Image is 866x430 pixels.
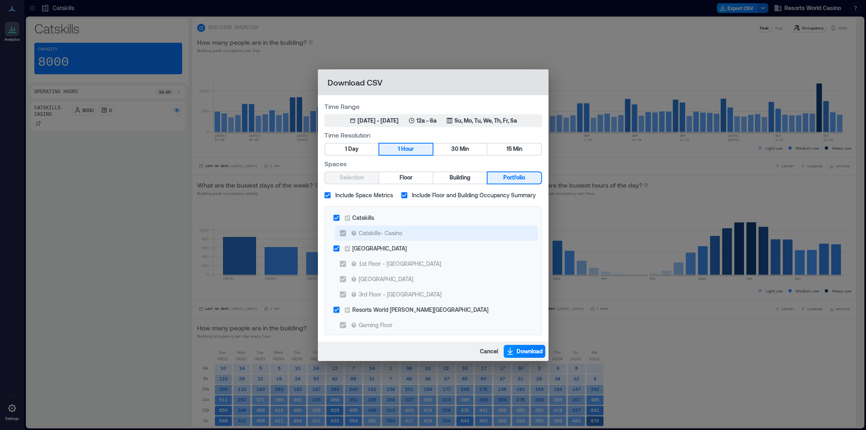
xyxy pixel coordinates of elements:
[318,69,549,95] h2: Download CSV
[477,345,500,358] button: Cancel
[517,347,543,355] span: Download
[359,229,402,237] div: Catskills- Casino
[480,347,498,355] span: Cancel
[352,244,407,253] div: [GEOGRAPHIC_DATA]
[324,159,542,168] label: Spaces
[412,191,536,199] span: Include Floor and Building Occupancy Summary
[359,275,413,283] div: [GEOGRAPHIC_DATA]
[325,144,378,155] button: 1 Day
[335,191,393,199] span: Include Space Metrics
[460,144,469,154] span: Min
[451,144,458,154] span: 30
[416,117,437,125] p: 12a - 6a
[352,213,374,222] div: Catskills
[513,144,522,154] span: Min
[507,144,512,154] span: 15
[504,345,545,358] button: Download
[450,173,471,183] span: Building
[433,172,487,184] button: Building
[433,144,487,155] button: 30 Min
[454,117,517,125] p: Su, Mo, Tu, We, Th, Fr, Sa
[324,130,542,140] label: Time Resolution
[488,144,541,155] button: 15 Min
[352,305,488,314] div: Resorts World [PERSON_NAME][GEOGRAPHIC_DATA]
[488,172,541,184] button: Portfolio
[359,290,441,298] div: 3rd Floor - [GEOGRAPHIC_DATA]
[379,144,433,155] button: 1 Hour
[345,144,347,154] span: 1
[359,259,441,268] div: 1st Floor - [GEOGRAPHIC_DATA]
[399,173,412,183] span: Floor
[324,114,542,127] button: [DATE] - [DATE]12a - 6aSu, Mo, Tu, We, Th, Fr, Sa
[324,102,542,111] label: Time Range
[348,144,359,154] span: Day
[398,144,400,154] span: 1
[359,321,393,329] div: Gaming Floor
[503,173,525,183] span: Portfolio
[357,117,399,125] div: [DATE] - [DATE]
[401,144,414,154] span: Hour
[379,172,433,184] button: Floor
